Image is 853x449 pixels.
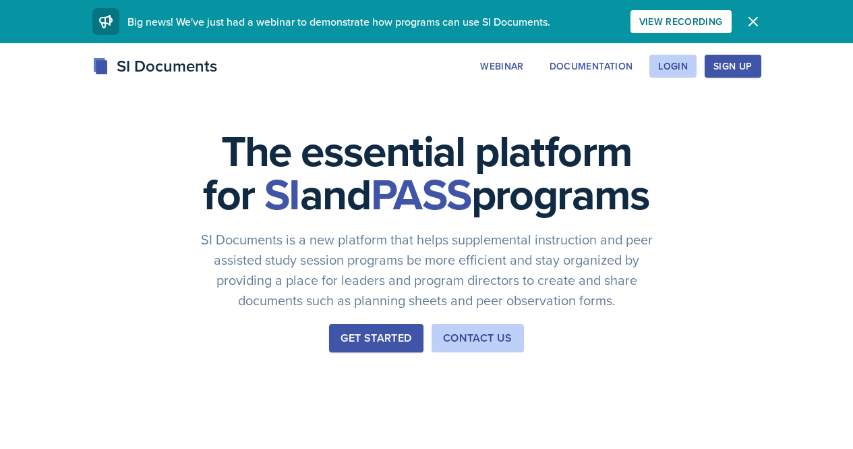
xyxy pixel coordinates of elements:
span: Big news! We've just had a webinar to demonstrate how programs can use SI Documents. [127,14,550,29]
div: Login [658,61,688,72]
button: Documentation [541,55,642,78]
div: Webinar [480,61,523,72]
div: Get Started [341,330,411,346]
div: Documentation [550,61,633,72]
button: View Recording [630,10,732,33]
div: Contact Us [443,330,512,346]
button: Contact Us [432,324,524,352]
button: Login [649,55,697,78]
button: Sign Up [705,55,761,78]
button: Webinar [471,55,532,78]
button: Get Started [329,324,423,352]
div: Sign Up [713,61,752,72]
div: SI Documents [92,54,217,78]
div: View Recording [639,16,723,27]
